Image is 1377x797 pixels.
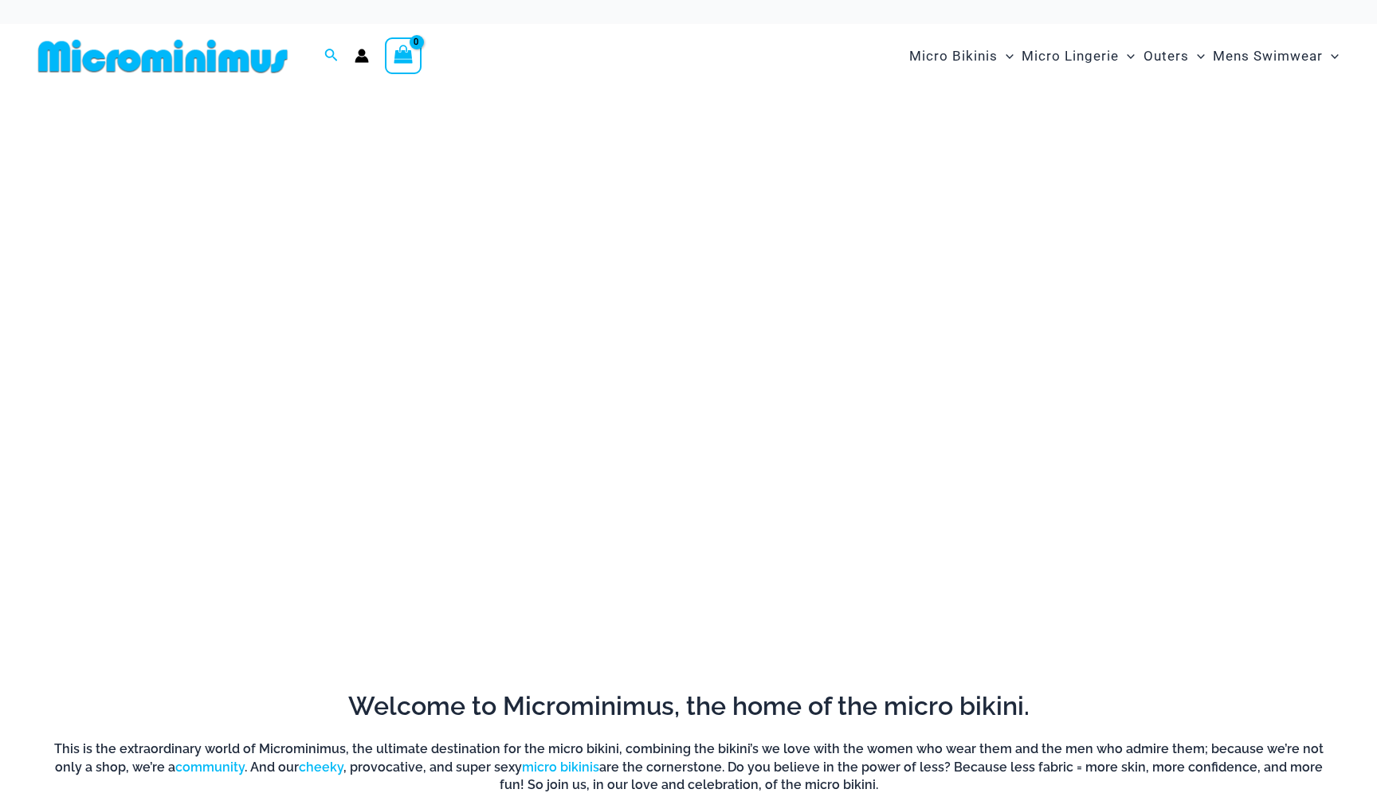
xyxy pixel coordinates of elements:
a: View Shopping Cart, empty [385,37,422,74]
span: Menu Toggle [1189,36,1205,77]
h2: Welcome to Microminimus, the home of the micro bikini. [44,689,1333,723]
a: community [175,760,245,775]
a: Search icon link [324,46,339,66]
a: Micro BikinisMenu ToggleMenu Toggle [905,32,1018,80]
span: Menu Toggle [1119,36,1135,77]
a: micro bikinis [522,760,599,775]
a: cheeky [299,760,343,775]
h6: This is the extraordinary world of Microminimus, the ultimate destination for the micro bikini, c... [44,740,1333,794]
a: Micro LingerieMenu ToggleMenu Toggle [1018,32,1139,80]
span: Micro Bikinis [909,36,998,77]
a: Account icon link [355,49,369,63]
img: MM SHOP LOGO FLAT [32,38,294,74]
a: OutersMenu ToggleMenu Toggle [1140,32,1209,80]
span: Micro Lingerie [1022,36,1119,77]
span: Mens Swimwear [1213,36,1323,77]
span: Outers [1144,36,1189,77]
span: Menu Toggle [998,36,1014,77]
a: Mens SwimwearMenu ToggleMenu Toggle [1209,32,1343,80]
nav: Site Navigation [903,29,1345,83]
span: Menu Toggle [1323,36,1339,77]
